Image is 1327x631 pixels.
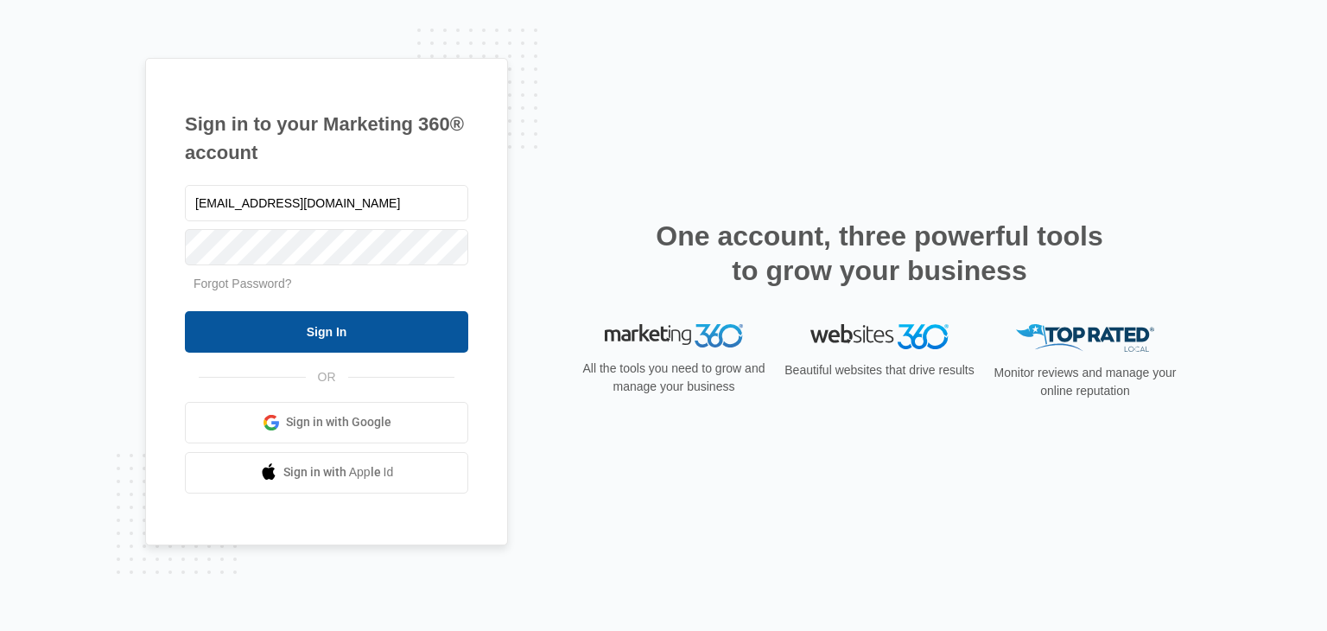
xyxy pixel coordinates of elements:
input: Sign In [185,311,468,353]
input: Email [185,185,468,221]
img: Marketing 360 [605,324,743,348]
img: Top Rated Local [1016,324,1154,353]
span: Sign in with Apple Id [283,463,394,481]
span: OR [306,368,348,386]
p: Monitor reviews and manage your online reputation [988,364,1182,400]
a: Sign in with Apple Id [185,452,468,494]
p: Beautiful websites that drive results [783,361,976,379]
h2: One account, three powerful tools to grow your business [651,219,1108,288]
p: All the tools you need to grow and manage your business [577,360,771,396]
a: Forgot Password? [194,277,292,290]
img: Websites 360 [810,324,949,349]
span: Sign in with Google [286,413,391,431]
h1: Sign in to your Marketing 360® account [185,110,468,167]
a: Sign in with Google [185,402,468,443]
